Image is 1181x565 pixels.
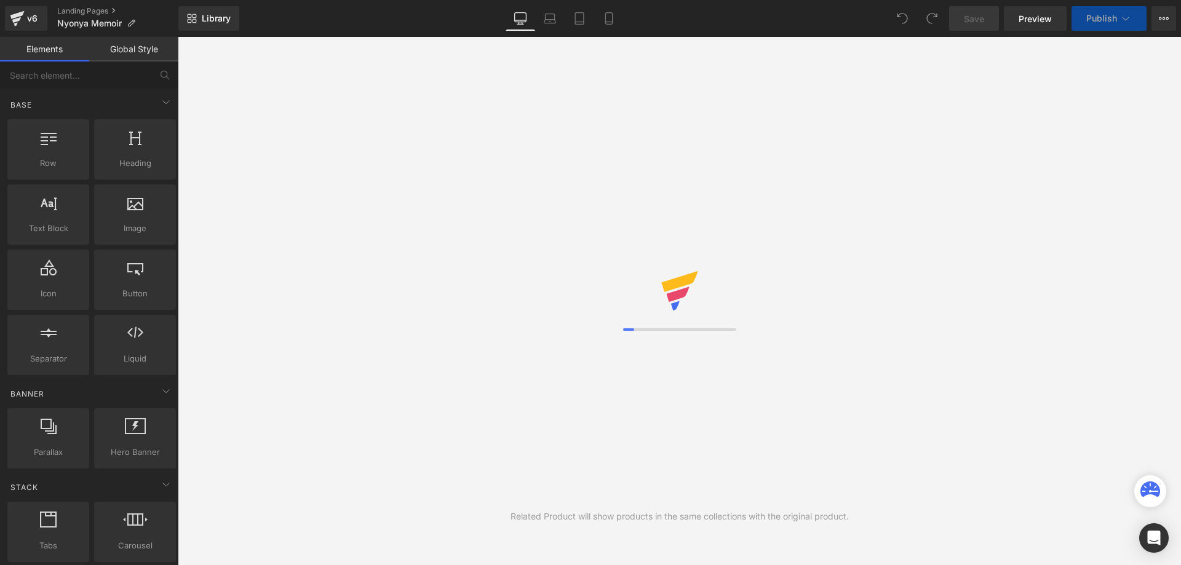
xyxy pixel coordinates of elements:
span: Heading [98,157,172,170]
span: Tabs [11,539,85,552]
a: Preview [1004,6,1067,31]
span: Text Block [11,222,85,235]
span: Carousel [98,539,172,552]
button: Redo [920,6,944,31]
span: Stack [9,481,39,493]
span: Liquid [98,352,172,365]
button: Publish [1072,6,1147,31]
span: Banner [9,388,46,400]
button: More [1151,6,1176,31]
span: Base [9,99,33,111]
span: Save [964,12,984,25]
span: Library [202,13,231,24]
div: v6 [25,10,40,26]
a: Tablet [565,6,594,31]
span: Button [98,287,172,300]
span: Hero Banner [98,446,172,459]
a: Desktop [506,6,535,31]
span: Preview [1019,12,1052,25]
a: New Library [178,6,239,31]
a: Laptop [535,6,565,31]
div: Related Product will show products in the same collections with the original product. [511,510,849,523]
button: Undo [890,6,915,31]
div: Open Intercom Messenger [1139,523,1169,553]
a: Global Style [89,37,178,61]
a: v6 [5,6,47,31]
span: Image [98,222,172,235]
span: Icon [11,287,85,300]
a: Landing Pages [57,6,178,16]
span: Nyonya Memoir [57,18,122,28]
span: Row [11,157,85,170]
span: Separator [11,352,85,365]
a: Mobile [594,6,624,31]
span: Publish [1086,14,1117,23]
span: Parallax [11,446,85,459]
